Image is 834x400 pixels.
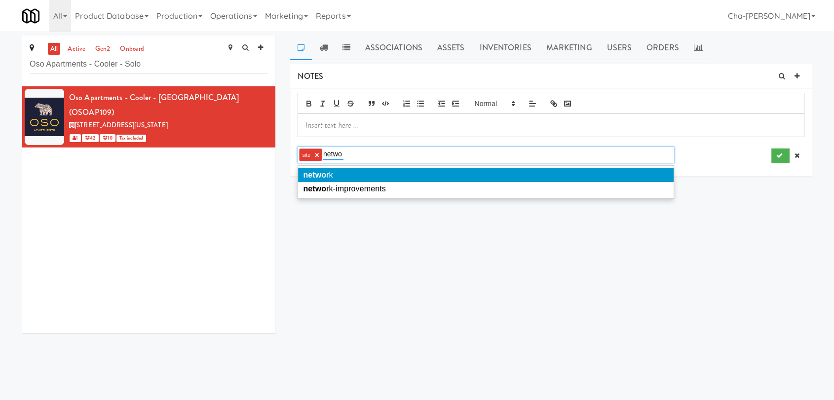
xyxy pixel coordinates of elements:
[303,184,385,193] span: rk-improvements
[298,168,673,182] li: network
[69,90,268,119] div: Oso Apartments - Cooler - [GEOGRAPHIC_DATA] (OSOAP109)
[358,36,430,60] a: Associations
[116,135,146,142] span: Tax included
[298,71,323,82] span: NOTES
[472,36,538,60] a: Inventories
[298,182,673,196] li: network-improvements
[48,43,60,55] a: all
[22,7,39,25] img: Micromart
[117,43,147,55] a: onboard
[30,55,268,73] input: Search site
[639,36,686,60] a: Orders
[314,151,319,159] a: ×
[303,171,333,179] span: rk
[302,152,310,158] span: site
[299,148,322,161] li: site ×
[323,147,343,160] input: Add Tag
[82,134,98,142] span: 42
[599,36,639,60] a: Users
[298,147,674,163] div: site ×
[75,120,168,130] span: [STREET_ADDRESS][US_STATE]
[22,86,275,147] li: Oso Apartments - Cooler - [GEOGRAPHIC_DATA] (OSOAP109)[STREET_ADDRESS][US_STATE] 1 42 10Tax included
[70,134,81,142] span: 1
[303,184,326,193] em: netwo
[303,171,326,179] em: netwo
[539,36,600,60] a: Marketing
[100,134,115,142] span: 10
[65,43,88,55] a: active
[430,36,472,60] a: Assets
[93,43,113,55] a: gen2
